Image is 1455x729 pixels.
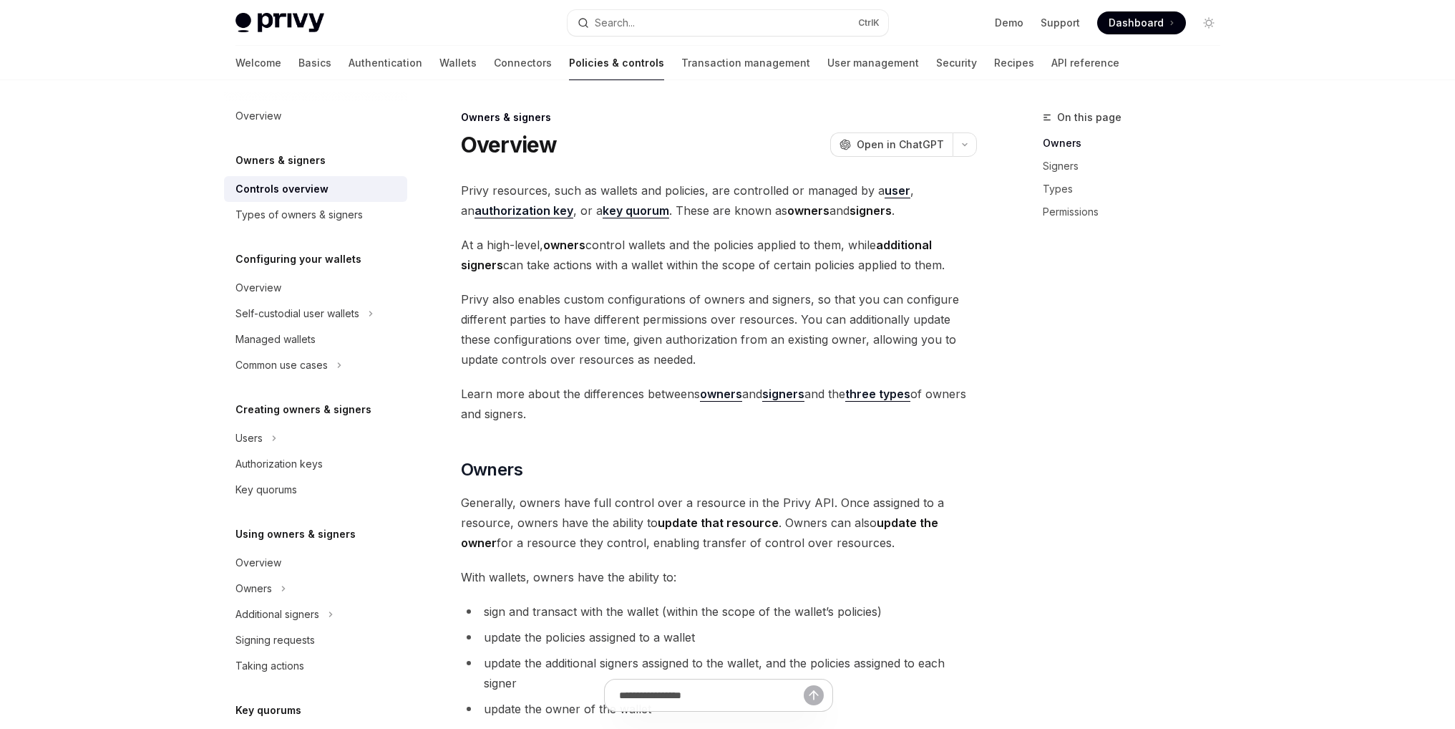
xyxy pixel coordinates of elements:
strong: owners [543,238,585,252]
h5: Using owners & signers [235,526,356,543]
a: Signers [1043,155,1232,178]
span: sign and transact with the wallet (within the scope of the wallet’s policies) [484,604,882,619]
button: Send message [804,685,824,705]
a: Taking actions [224,653,407,679]
a: signers [762,387,804,402]
a: Basics [298,46,331,80]
h5: Owners & signers [235,152,326,169]
strong: signers [762,387,804,401]
a: Demo [995,16,1023,30]
div: Common use cases [235,357,328,374]
a: Connectors [494,46,552,80]
input: Ask a question... [619,680,804,711]
span: update the additional signers assigned to the wallet, and the policies assigned to each signer [484,656,945,690]
a: Permissions [1043,201,1232,223]
a: Wallets [439,46,477,80]
button: Users [224,425,407,451]
a: Managed wallets [224,327,407,352]
span: Generally, owners have full control over a resource in the Privy API. Once assigned to a resource... [461,493,977,553]
span: Ctrl K [858,17,880,29]
div: Overview [235,107,281,125]
span: Privy also enables custom configurations of owners and signers, so that you can configure differe... [461,289,977,370]
div: Authorization keys [235,455,323,473]
a: Dashboard [1097,11,1186,34]
a: User management [827,46,919,80]
span: update the policies assigned to a wallet [484,630,695,644]
div: Taking actions [235,657,304,675]
div: Overview [235,554,281,571]
a: Transaction management [681,46,810,80]
div: Search... [595,14,635,32]
h1: Overview [461,132,558,158]
a: Authorization keys [224,451,407,477]
strong: three types [845,387,910,401]
a: Overview [224,275,407,301]
a: user [885,183,910,198]
span: At a high-level, control wallets and the policies applied to them, while can take actions with a ... [461,235,977,275]
a: Types of owners & signers [224,202,407,228]
button: Additional signers [224,602,407,627]
span: With wallets, owners have the ability to: [461,567,977,587]
a: three types [845,387,910,402]
button: Self-custodial user wallets [224,301,407,327]
div: Signing requests [235,632,315,649]
a: Signing requests [224,627,407,653]
a: Controls overview [224,176,407,202]
span: Open in ChatGPT [857,137,944,152]
h5: Key quorums [235,702,301,719]
a: Recipes [994,46,1034,80]
a: Policies & controls [569,46,664,80]
div: Owners [235,580,272,597]
span: Learn more about the differences betweens and and the of owners and signers. [461,384,977,424]
a: authorization key [475,203,573,218]
button: Search...CtrlK [568,10,888,36]
div: Owners & signers [461,110,977,125]
span: Owners [461,458,522,481]
h5: Creating owners & signers [235,401,371,418]
strong: signers [850,203,892,218]
a: Welcome [235,46,281,80]
div: Controls overview [235,180,329,198]
strong: update that resource [658,516,779,530]
strong: owners [787,203,829,218]
div: Additional signers [235,606,319,623]
span: Privy resources, such as wallets and policies, are controlled or managed by a , an , or a . These... [461,180,977,221]
a: Support [1041,16,1080,30]
a: Owners [1043,132,1232,155]
button: Open in ChatGPT [830,132,953,157]
a: Key quorums [224,477,407,503]
a: API reference [1051,46,1119,80]
div: Overview [235,279,281,296]
img: light logo [235,13,324,33]
strong: owners [700,387,742,401]
button: Toggle dark mode [1197,11,1220,34]
button: Owners [224,576,407,602]
div: Types of owners & signers [235,206,363,223]
div: Users [235,430,263,447]
span: On this page [1057,109,1121,126]
button: Common use cases [224,352,407,378]
span: Dashboard [1109,16,1164,30]
div: Self-custodial user wallets [235,305,359,322]
a: key quorum [603,203,669,218]
a: owners [700,387,742,402]
a: Authentication [349,46,422,80]
a: Overview [224,103,407,129]
a: Overview [224,550,407,576]
a: Security [936,46,977,80]
div: Key quorums [235,481,297,498]
a: Types [1043,178,1232,201]
h5: Configuring your wallets [235,251,361,268]
div: Managed wallets [235,331,316,348]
